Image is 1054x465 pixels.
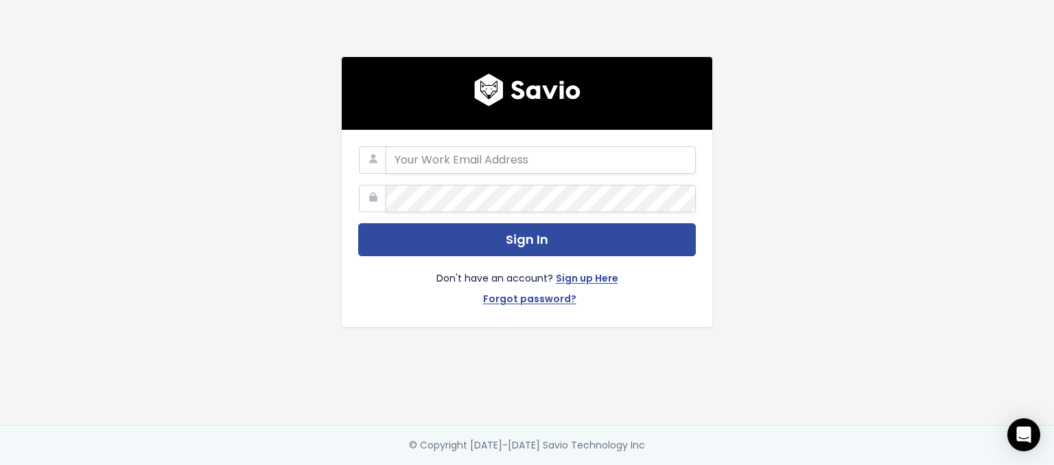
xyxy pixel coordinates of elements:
button: Sign In [358,223,696,257]
input: Your Work Email Address [386,146,696,174]
img: logo600x187.a314fd40982d.png [474,73,581,106]
div: © Copyright [DATE]-[DATE] Savio Technology Inc [409,437,645,454]
div: Open Intercom Messenger [1007,418,1040,451]
a: Sign up Here [556,270,618,290]
a: Forgot password? [483,291,576,310]
div: Don't have an account? [358,256,696,310]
